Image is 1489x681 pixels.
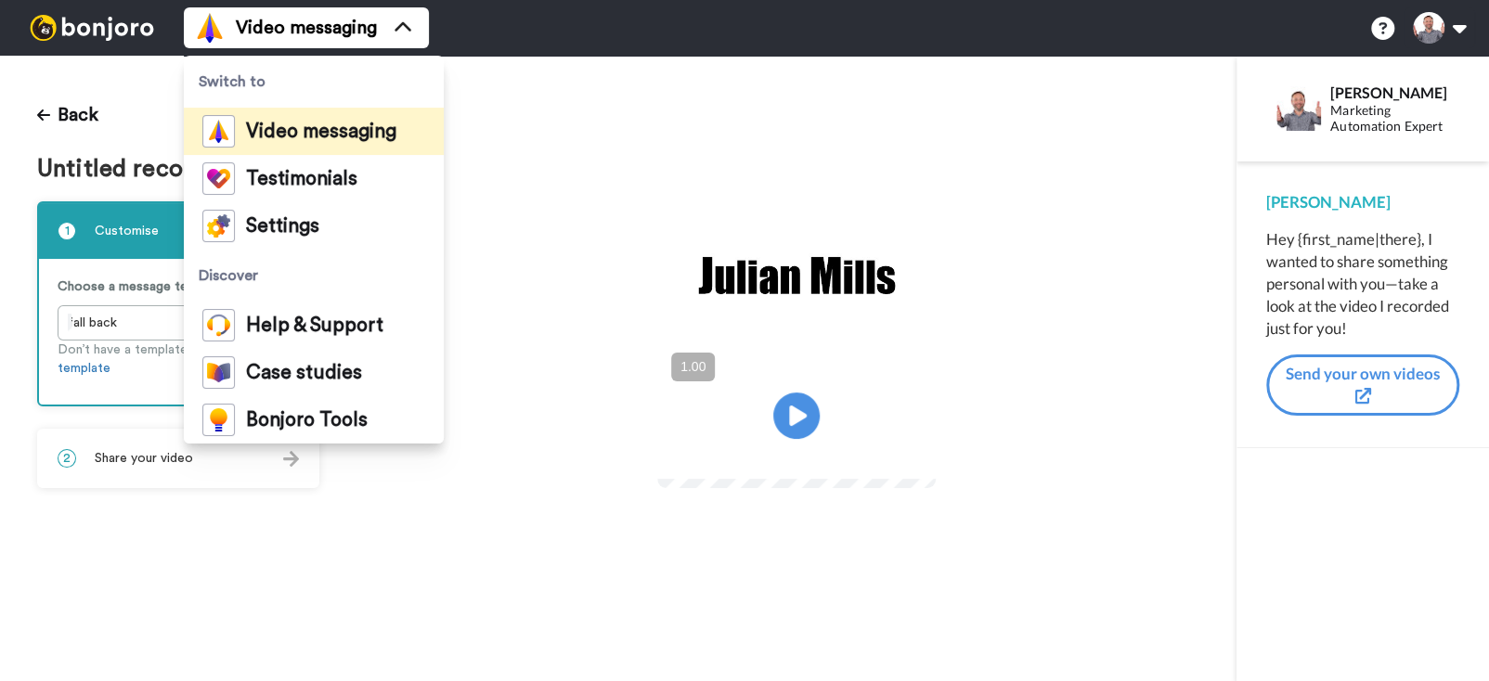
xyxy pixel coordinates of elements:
img: vm-color.svg [195,13,225,43]
span: Case studies [246,364,362,382]
a: Case studies [184,349,444,396]
span: Untitled recording [37,156,249,183]
span: Discover [184,250,444,302]
span: Share your video [95,449,193,468]
a: Testimonials [184,155,444,202]
img: Full screen [900,443,919,462]
span: Testimonials [246,170,357,188]
span: Video messaging [246,122,396,141]
img: case-study-colored.svg [202,356,235,389]
img: help-and-support-colored.svg [202,309,235,341]
img: f8494b91-53e0-4db8-ac0e-ddbef9ae8874 [694,245,899,306]
img: bj-logo-header-white.svg [22,15,162,41]
img: Profile Image [1276,86,1321,131]
a: Video messaging [184,108,444,155]
a: Settings [184,202,444,250]
img: bj-tools-colored.svg [202,404,235,436]
button: Send your own videos [1266,354,1459,417]
span: 2 [58,449,76,468]
span: 1 [58,222,76,240]
p: Don’t have a template? [58,340,299,378]
a: Bonjoro Tools [184,396,444,443]
img: vm-color.svg [202,115,235,148]
div: Marketing Automation Expert [1330,103,1458,135]
div: [PERSON_NAME] [1330,84,1458,101]
span: Customise [95,222,159,240]
a: Help & Support [184,302,444,349]
span: Help & Support [246,316,383,335]
span: Switch to [184,56,444,108]
span: Video messaging [236,15,377,41]
button: Back [37,93,98,137]
span: Settings [246,217,319,236]
a: Create a new template [58,343,278,375]
img: settings-colored.svg [202,210,235,242]
div: 2Share your video [37,429,319,488]
div: Hey {first_name|there}, I wanted to share something personal with you—take a look at the video I ... [1266,228,1459,340]
div: [PERSON_NAME] [1266,191,1459,213]
img: tm-color.svg [202,162,235,195]
span: Bonjoro Tools [246,411,368,430]
img: arrow.svg [283,451,299,467]
p: Choose a message template [58,277,299,296]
